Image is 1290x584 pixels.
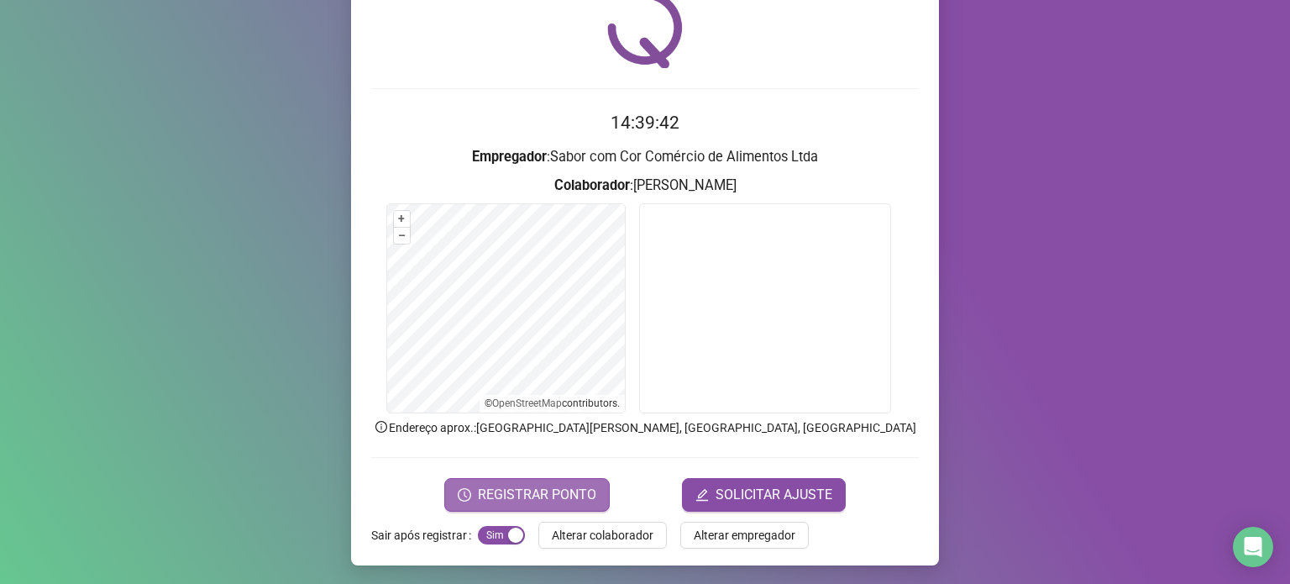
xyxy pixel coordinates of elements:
strong: Empregador [472,149,547,165]
div: Open Intercom Messenger [1233,527,1273,567]
span: edit [695,488,709,502]
span: Alterar empregador [694,526,795,545]
li: © contributors. [485,397,620,409]
button: editSOLICITAR AJUSTE [682,478,846,512]
button: REGISTRAR PONTO [444,478,610,512]
button: Alterar colaborador [538,522,667,549]
label: Sair após registrar [371,522,478,549]
button: Alterar empregador [680,522,809,549]
span: REGISTRAR PONTO [478,485,596,505]
span: SOLICITAR AJUSTE [716,485,832,505]
span: info-circle [374,419,389,434]
button: + [394,211,410,227]
span: clock-circle [458,488,471,502]
time: 14:39:42 [611,113,679,133]
h3: : Sabor com Cor Comércio de Alimentos Ltda [371,146,919,168]
strong: Colaborador [554,177,630,193]
a: OpenStreetMap [492,397,562,409]
span: Alterar colaborador [552,526,653,545]
button: – [394,228,410,244]
h3: : [PERSON_NAME] [371,175,919,197]
p: Endereço aprox. : [GEOGRAPHIC_DATA][PERSON_NAME], [GEOGRAPHIC_DATA], [GEOGRAPHIC_DATA] [371,418,919,437]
